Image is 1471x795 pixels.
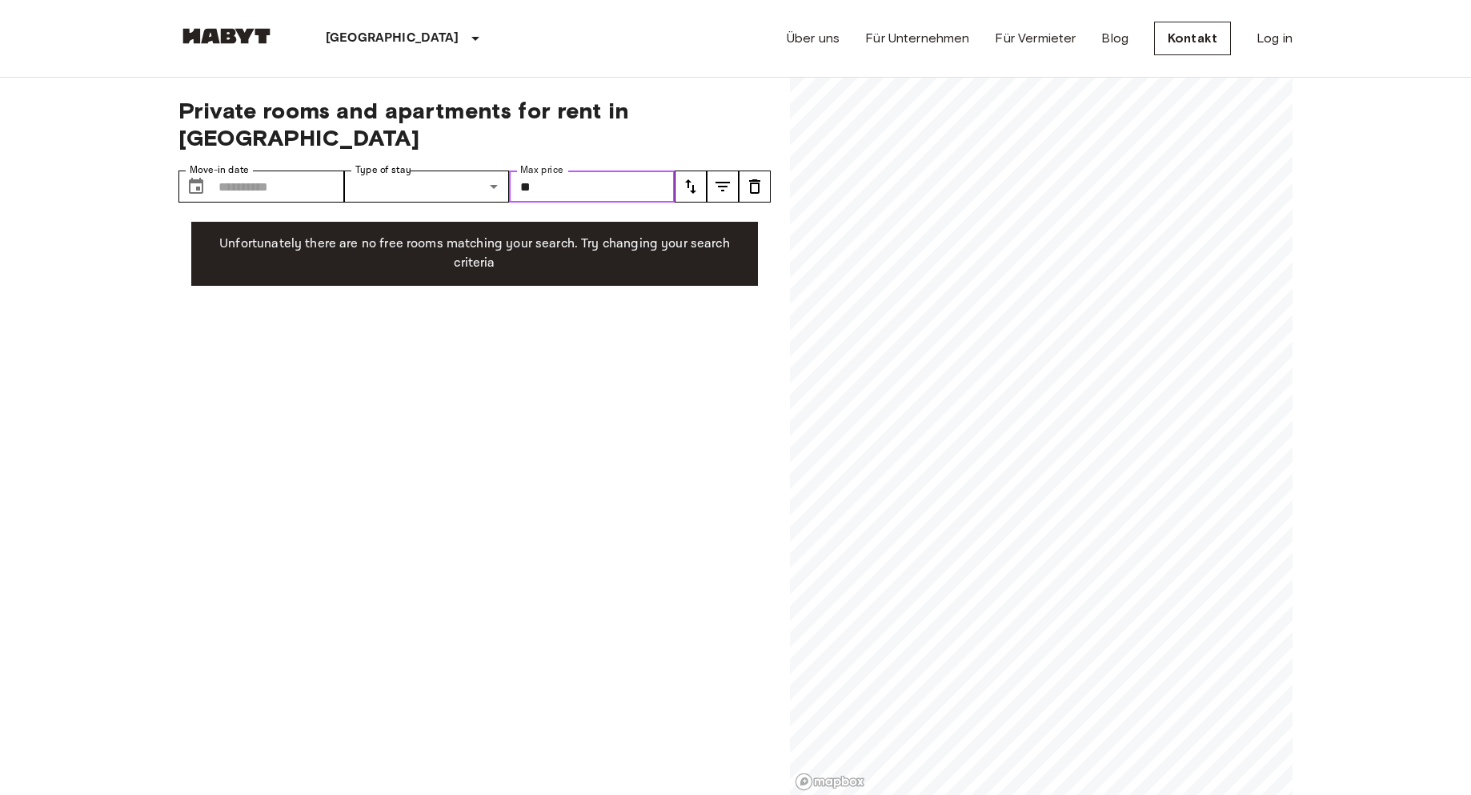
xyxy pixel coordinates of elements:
p: Unfortunately there are no free rooms matching your search. Try changing your search criteria [204,235,745,273]
a: Für Unternehmen [865,29,969,48]
p: [GEOGRAPHIC_DATA] [326,29,459,48]
label: Type of stay [355,163,411,177]
a: Mapbox logo [795,773,865,791]
a: Kontakt [1154,22,1231,55]
label: Max price [520,163,563,177]
a: Für Vermieter [995,29,1076,48]
button: tune [707,171,739,203]
button: tune [739,171,771,203]
img: Habyt [178,28,275,44]
button: Choose date [180,171,212,203]
button: tune [675,171,707,203]
a: Log in [1257,29,1293,48]
label: Move-in date [190,163,249,177]
span: Private rooms and apartments for rent in [GEOGRAPHIC_DATA] [178,97,771,151]
a: Blog [1101,29,1128,48]
a: Über uns [787,29,840,48]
